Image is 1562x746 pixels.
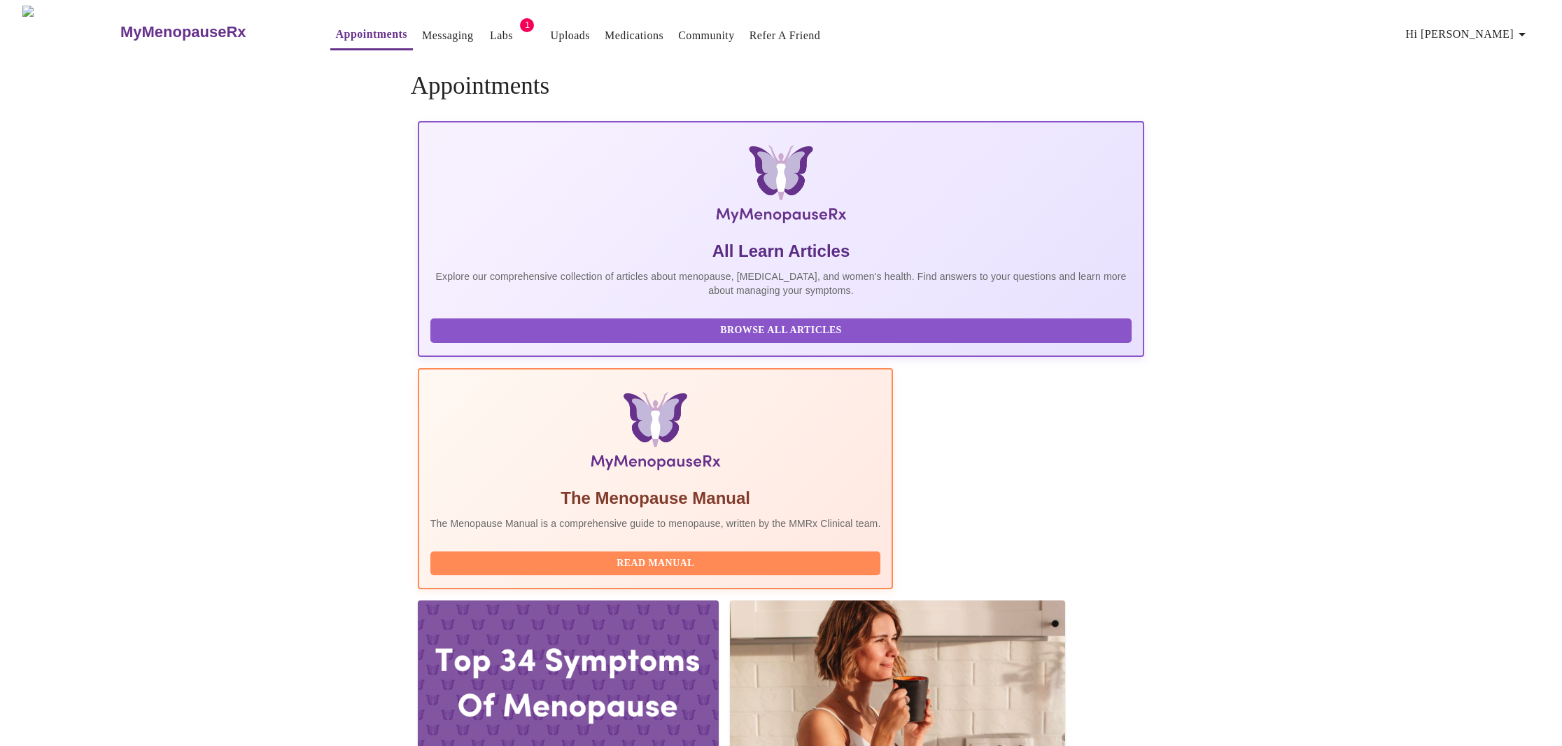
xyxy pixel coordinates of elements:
button: Browse All Articles [430,318,1132,343]
img: MyMenopauseRx Logo [540,145,1022,229]
a: Uploads [550,26,590,45]
a: MyMenopauseRx [118,8,302,57]
img: MyMenopauseRx Logo [22,6,118,58]
button: Messaging [416,22,479,50]
p: Explore our comprehensive collection of articles about menopause, [MEDICAL_DATA], and women's hea... [430,269,1132,297]
h3: MyMenopauseRx [120,23,246,41]
h4: Appointments [411,72,1151,100]
a: Appointments [336,24,407,44]
button: Uploads [544,22,596,50]
button: Labs [479,22,523,50]
span: Browse All Articles [444,322,1118,339]
button: Appointments [330,20,413,50]
a: Read Manual [430,556,885,568]
a: Messaging [422,26,473,45]
a: Browse All Articles [430,323,1135,335]
img: Menopause Manual [502,392,809,476]
button: Read Manual [430,551,881,576]
a: Refer a Friend [750,26,821,45]
span: 1 [520,18,534,32]
h5: The Menopause Manual [430,487,881,509]
h5: All Learn Articles [430,240,1132,262]
a: Labs [490,26,513,45]
button: Medications [599,22,669,50]
button: Community [673,22,740,50]
a: Medications [605,26,663,45]
a: Community [678,26,735,45]
button: Hi [PERSON_NAME] [1400,20,1536,48]
span: Hi [PERSON_NAME] [1406,24,1531,44]
span: Read Manual [444,555,867,572]
p: The Menopause Manual is a comprehensive guide to menopause, written by the MMRx Clinical team. [430,516,881,530]
button: Refer a Friend [744,22,826,50]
